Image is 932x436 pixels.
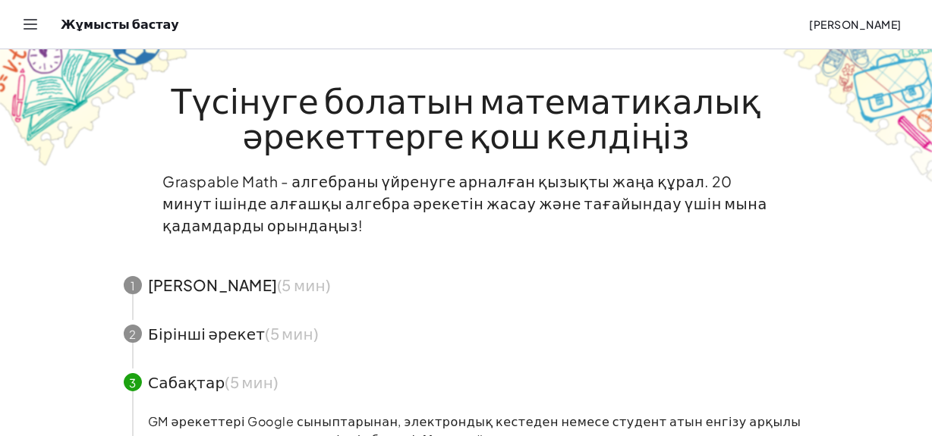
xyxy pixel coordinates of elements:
button: 3Сабақтар(5 мин) [105,358,827,406]
button: Навигацияны ауыстырып қосу [18,12,43,36]
button: [PERSON_NAME] [797,11,914,38]
font: 3 [130,375,137,390]
font: Түсінуге болатын математикалық әрекеттерге қош келдіңіз [172,79,761,156]
font: Graspable Math - алгебраны үйренуге арналған қызықты жаңа құрал. 20 минут ішінде алғашқы алгебра ... [162,172,767,234]
font: 1 [131,278,135,293]
font: 2 [130,327,137,341]
button: 1[PERSON_NAME](5 мин) [105,261,827,309]
font: [PERSON_NAME] [810,17,902,31]
button: 2Бірінші әрекет(5 мин) [105,309,827,358]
